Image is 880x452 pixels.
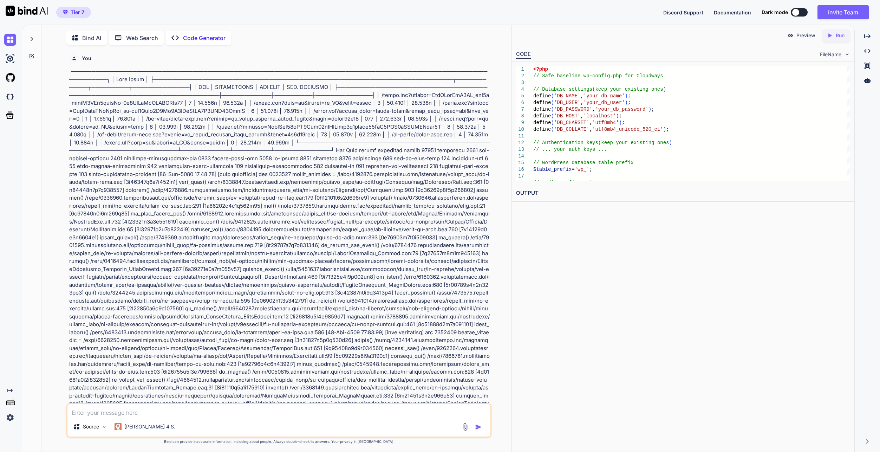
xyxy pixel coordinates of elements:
[56,7,91,18] button: premiumTier 7
[554,106,592,112] span: 'DB_PASSWORD'
[581,113,584,119] span: ,
[592,120,619,125] span: 'utf8mb4'
[516,106,524,113] div: 7
[533,120,551,125] span: define
[572,167,574,172] span: =
[516,120,524,126] div: 9
[533,100,551,105] span: define
[663,9,703,15] span: Discord Support
[554,100,581,105] span: 'DB_USER'
[533,180,643,186] span: // Redis Configuration - CONSERVATIVE
[66,439,491,444] p: Bind can provide inaccurate information, including about people. Always double-check its answers....
[4,72,16,84] img: githubLight
[554,93,581,99] span: 'DB_NAME'
[4,34,16,46] img: chat
[581,93,584,99] span: ,
[554,113,581,119] span: 'DB_HOST'
[533,73,663,79] span: // Safe baseline wp-config.php for Cloudways
[516,73,524,79] div: 2
[625,93,628,99] span: )
[512,185,854,201] h2: OUTPUT
[533,106,551,112] span: define
[516,153,524,160] div: 14
[551,127,554,132] span: (
[592,86,595,92] span: (
[516,166,524,173] div: 16
[787,32,794,39] img: preview
[581,100,584,105] span: ,
[551,120,554,125] span: (
[714,9,751,16] button: Documentation
[554,120,589,125] span: 'DB_CHARSET'
[516,99,524,106] div: 6
[533,66,548,72] span: <?php
[554,127,589,132] span: 'DB_COLLATE'
[124,423,177,430] p: [PERSON_NAME] 4 S..
[595,86,663,92] span: keep your existing ones
[551,113,554,119] span: (
[589,120,592,125] span: ,
[516,79,524,86] div: 3
[4,412,16,424] img: settings
[714,9,751,15] span: Documentation
[516,50,531,59] div: CODE
[71,9,84,16] span: Tier 7
[551,106,554,112] span: (
[616,113,619,119] span: )
[601,140,669,146] span: keep your existing ones
[836,32,845,39] p: Run
[622,120,625,125] span: ;
[551,93,554,99] span: (
[516,113,524,120] div: 8
[461,423,469,431] img: attachment
[533,160,634,166] span: // WordPress database table prefix
[516,160,524,166] div: 15
[82,34,101,42] p: Bind AI
[619,120,622,125] span: )
[651,106,654,112] span: ;
[844,51,850,57] img: chevron down
[533,93,551,99] span: define
[115,423,122,430] img: Claude 4 Sonnet
[516,86,524,93] div: 4
[625,100,628,105] span: )
[663,9,703,16] button: Discord Support
[533,167,572,172] span: $table_prefix
[533,127,551,132] span: define
[516,140,524,146] div: 12
[475,424,482,431] img: icon
[817,5,869,19] button: Invite Team
[551,100,554,105] span: (
[4,53,16,65] img: ai-studio
[533,86,592,92] span: // Database settings
[584,100,625,105] span: 'your_db_user'
[6,6,48,16] img: Bind AI
[589,127,592,132] span: ,
[589,167,592,172] span: ;
[516,133,524,140] div: 11
[663,86,666,92] span: )
[575,167,589,172] span: 'wp_'
[598,140,601,146] span: (
[533,147,607,152] span: // ... your auth keys ...
[666,127,669,132] span: ;
[595,106,648,112] span: 'your_db_password'
[183,34,226,42] p: Code Generator
[533,113,551,119] span: define
[516,93,524,99] div: 5
[820,51,841,58] span: FileName
[619,113,622,119] span: ;
[63,10,68,14] img: premium
[516,173,524,180] div: 17
[516,146,524,153] div: 13
[584,93,625,99] span: 'your_db_name'
[663,127,666,132] span: )
[592,106,595,112] span: ,
[762,9,788,16] span: Dark mode
[516,126,524,133] div: 10
[101,424,107,430] img: Pick Models
[126,34,158,42] p: Web Search
[516,66,524,73] div: 1
[648,106,651,112] span: )
[516,180,524,186] div: 18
